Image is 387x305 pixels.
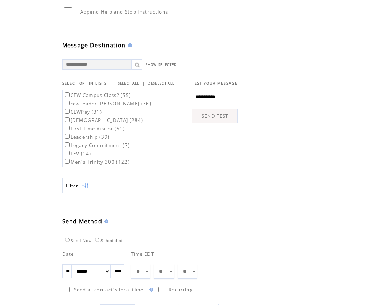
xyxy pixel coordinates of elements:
[65,151,70,155] input: LEV (14)
[65,238,70,242] input: Send Now
[62,178,97,193] a: Filter
[65,142,70,147] input: Legacy Commitment (7)
[74,287,144,293] span: Send at contact`s local time
[102,219,108,223] img: help.gif
[62,81,107,86] span: SELECT OPT-IN LISTS
[169,287,193,293] span: Recurring
[95,238,99,242] input: Scheduled
[64,142,130,148] label: Legacy Commitment (7)
[148,81,175,86] a: DESELECT ALL
[66,183,79,189] span: Show filters
[131,251,154,257] span: Time EDT
[65,159,70,164] input: Men`s Trinity 300 (122)
[64,159,130,165] label: Men`s Trinity 300 (122)
[65,117,70,122] input: [DEMOGRAPHIC_DATA] (284)
[64,150,91,157] label: LEV (14)
[147,288,153,292] img: help.gif
[62,217,103,225] span: Send Method
[62,251,74,257] span: Date
[65,92,70,97] input: CEW Campus Class? (55)
[118,81,139,86] a: SELECT ALL
[64,92,131,98] label: CEW Campus Class? (55)
[64,100,152,107] label: cew leader [PERSON_NAME] (36)
[65,134,70,139] input: Leadership (39)
[192,109,238,123] a: SEND TEST
[64,134,110,140] label: Leadership (39)
[142,80,145,86] span: |
[65,101,70,105] input: cew leader [PERSON_NAME] (36)
[65,126,70,130] input: First Time Visitor (51)
[192,81,237,86] span: TEST YOUR MESSAGE
[80,9,168,15] span: Append Help and Stop instructions
[62,41,126,49] span: Message Destination
[82,178,88,193] img: filters.png
[126,43,132,47] img: help.gif
[65,109,70,114] input: CEWPay (31)
[146,63,177,67] a: SHOW SELECTED
[64,109,102,115] label: CEWPay (31)
[64,125,125,132] label: First Time Visitor (51)
[93,239,123,243] label: Scheduled
[63,239,92,243] label: Send Now
[64,117,143,123] label: [DEMOGRAPHIC_DATA] (284)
